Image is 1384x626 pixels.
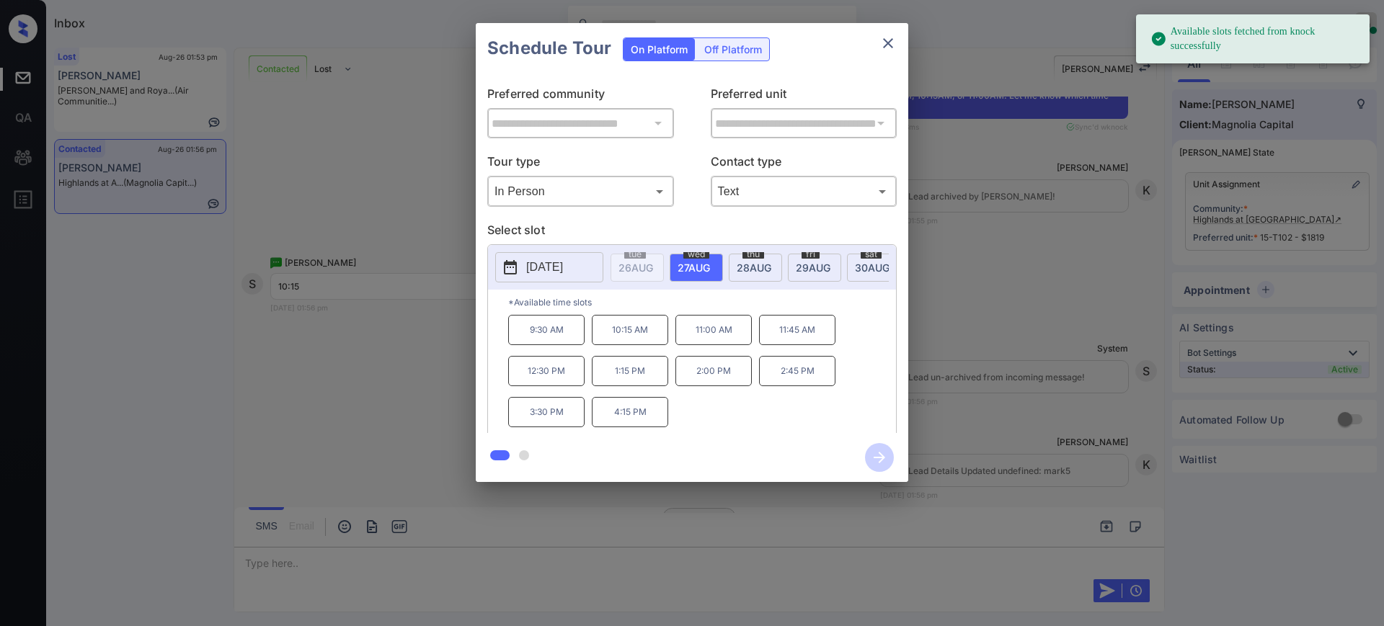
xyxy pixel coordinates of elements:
span: fri [802,250,820,259]
p: 2:00 PM [675,356,752,386]
div: date-select [788,254,841,282]
p: Contact type [711,153,897,176]
span: 29 AUG [796,261,830,274]
div: Off Platform [697,38,769,61]
h2: Schedule Tour [476,23,623,73]
button: close [874,29,902,58]
div: Available slots fetched from knock successfully [1150,19,1358,59]
div: On Platform [624,38,695,61]
p: 2:45 PM [759,356,835,386]
p: [DATE] [526,259,563,276]
div: Text [714,179,894,203]
p: 11:00 AM [675,315,752,345]
p: 10:15 AM [592,315,668,345]
div: date-select [670,254,723,282]
p: 1:15 PM [592,356,668,386]
p: Preferred community [487,85,674,108]
div: In Person [491,179,670,203]
span: sat [861,250,882,259]
p: 3:30 PM [508,397,585,427]
span: 30 AUG [855,261,890,274]
span: wed [683,250,709,259]
p: 12:30 PM [508,356,585,386]
p: Tour type [487,153,674,176]
div: date-select [847,254,900,282]
p: 11:45 AM [759,315,835,345]
span: 28 AUG [737,261,771,274]
div: date-select [729,254,782,282]
button: btn-next [856,439,902,476]
span: 27 AUG [678,261,710,274]
p: Select slot [487,221,897,244]
span: thu [742,250,764,259]
p: 4:15 PM [592,397,668,427]
button: [DATE] [495,252,603,282]
p: Preferred unit [711,85,897,108]
p: *Available time slots [508,290,896,315]
p: 9:30 AM [508,315,585,345]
